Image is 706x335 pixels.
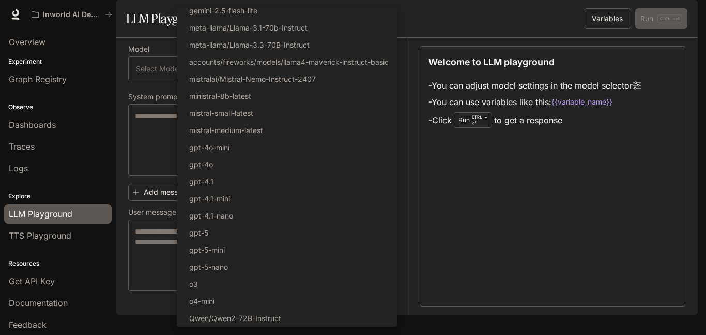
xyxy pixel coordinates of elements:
p: gpt-4.1-nano [189,210,233,221]
p: gpt-5-nano [189,261,228,272]
p: ministral-8b-latest [189,91,251,101]
p: Qwen/Qwen2-72B-Instruct [189,313,281,324]
p: gpt-4o [189,159,213,170]
p: gpt-4.1-mini [189,193,230,204]
p: gpt-5-mini [189,244,225,255]
p: gemini-2.5-flash-lite [189,5,257,16]
p: o3 [189,279,198,289]
p: o4-mini [189,296,214,307]
p: gpt-4.1 [189,176,213,187]
p: mistral-medium-latest [189,125,263,136]
p: mistralai/Mistral-Nemo-Instruct-2407 [189,74,316,84]
p: gpt-4o-mini [189,142,229,153]
p: accounts/fireworks/models/llama4-maverick-instruct-basic [189,56,389,67]
p: gpt-5 [189,227,208,238]
p: meta-llama/Llama-3.3-70B-Instruct [189,39,310,50]
p: mistral-small-latest [189,108,253,119]
p: meta-llama/Llama-3.1-70b-Instruct [189,22,308,33]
